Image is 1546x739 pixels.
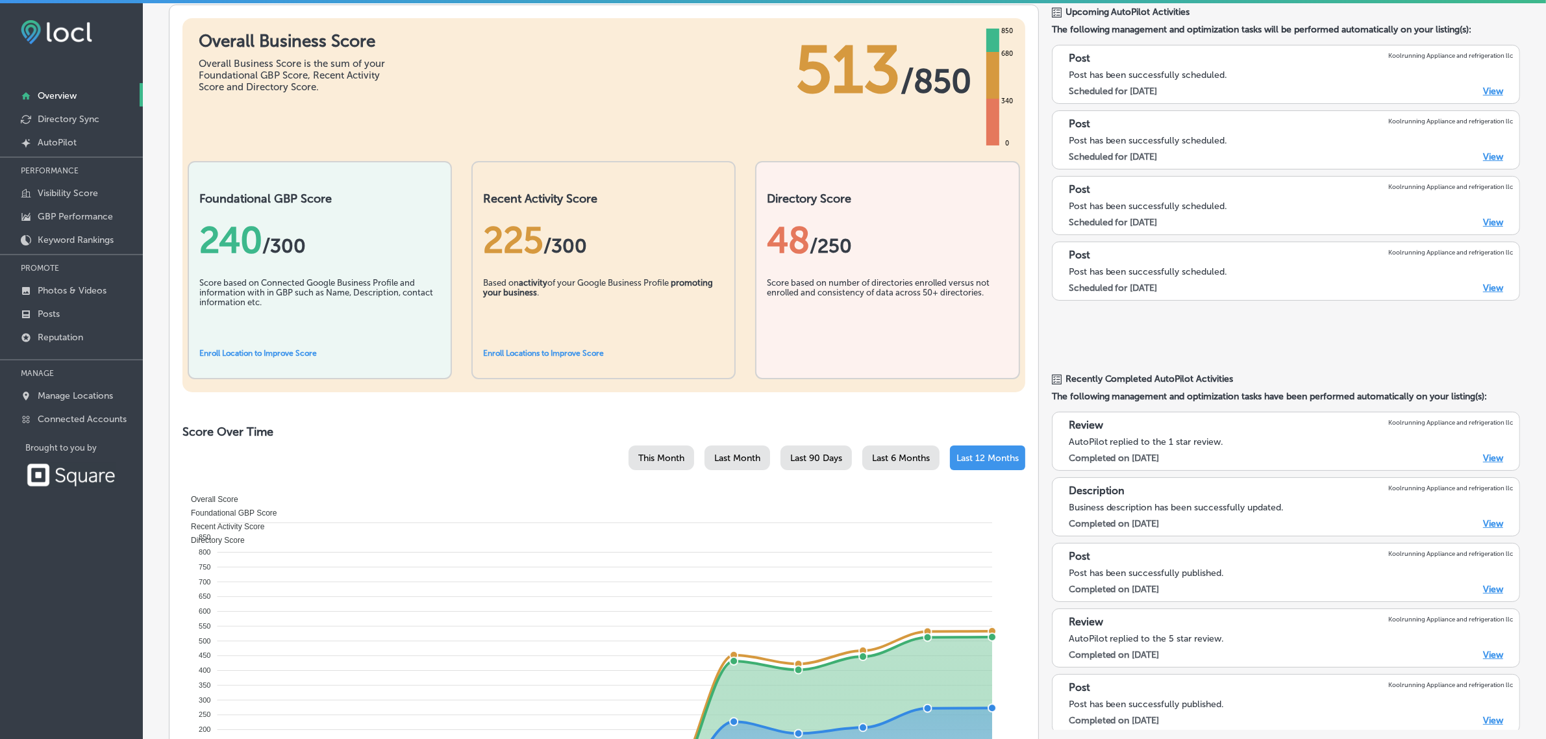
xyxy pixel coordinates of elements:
p: Post [1069,52,1090,64]
div: Post has been successfully published. [1069,568,1513,579]
span: This Month [638,453,684,464]
span: The following management and optimization tasks have been performed automatically on your listing... [1052,391,1520,402]
span: 513 [795,31,901,109]
p: Koolrunning Appliance and refrigeration llc [1388,249,1513,256]
tspan: 600 [199,607,210,615]
p: Post [1069,681,1090,694]
tspan: 500 [199,637,210,645]
p: Koolrunning Appliance and refrigeration llc [1388,484,1513,492]
span: Last Month [714,453,760,464]
p: Overview [38,90,77,101]
p: Koolrunning Appliance and refrigeration llc [1388,419,1513,426]
p: Koolrunning Appliance and refrigeration llc [1388,616,1513,623]
b: activity [519,278,547,288]
span: Recent Activity Score [181,522,264,531]
span: Upcoming AutoPilot Activities [1066,6,1190,18]
span: /300 [543,234,587,258]
div: AutoPilot replied to the 1 star review. [1069,436,1513,447]
a: View [1483,453,1503,464]
tspan: 800 [199,548,210,556]
div: Business description has been successfully updated. [1069,502,1513,513]
p: Koolrunning Appliance and refrigeration llc [1388,118,1513,125]
div: Score based on number of directories enrolled versus not enrolled and consistency of data across ... [767,278,1008,343]
p: Visibility Score [38,188,98,199]
tspan: 450 [199,652,210,660]
label: Completed on [DATE] [1069,584,1160,595]
span: Recently Completed AutoPilot Activities [1066,373,1234,384]
p: Post [1069,249,1090,261]
p: Manage Locations [38,390,113,401]
span: Last 12 Months [956,453,1019,464]
p: Connected Accounts [38,414,127,425]
h1: Overall Business Score [199,31,393,51]
p: Directory Sync [38,114,99,125]
tspan: 350 [199,681,210,689]
h2: Score Over Time [182,425,1025,439]
a: View [1483,282,1503,294]
p: Reputation [38,332,83,343]
div: Overall Business Score is the sum of your Foundational GBP Score, Recent Activity Score and Direc... [199,58,393,93]
tspan: 300 [199,696,210,704]
a: View [1483,584,1503,595]
a: Enroll Location to Improve Score [199,349,317,358]
p: Koolrunning Appliance and refrigeration llc [1388,183,1513,190]
label: Completed on [DATE] [1069,453,1160,464]
div: 850 [999,26,1016,36]
p: Koolrunning Appliance and refrigeration llc [1388,52,1513,59]
div: 240 [199,219,440,262]
label: Completed on [DATE] [1069,518,1160,529]
img: Square [25,463,116,487]
p: Review [1069,419,1103,431]
tspan: 750 [199,563,210,571]
tspan: 550 [199,622,210,630]
h2: Recent Activity Score [483,192,724,206]
div: 48 [767,219,1008,262]
tspan: 700 [199,578,210,586]
tspan: 250 [199,711,210,719]
div: Post has been successfully scheduled. [1069,201,1513,212]
label: Scheduled for [DATE] [1069,86,1158,97]
span: / 300 [262,234,306,258]
p: Koolrunning Appliance and refrigeration llc [1388,550,1513,557]
div: Post has been successfully published. [1069,699,1513,710]
a: View [1483,518,1503,529]
label: Scheduled for [DATE] [1069,282,1158,294]
p: GBP Performance [38,211,113,222]
span: Last 6 Months [872,453,930,464]
p: Post [1069,550,1090,562]
div: 0 [1003,138,1012,149]
label: Completed on [DATE] [1069,715,1160,726]
span: The following management and optimization tasks will be performed automatically on your listing(s): [1052,24,1520,35]
tspan: 850 [199,533,210,541]
img: fda3e92497d09a02dc62c9cd864e3231.png [21,20,92,44]
h2: Foundational GBP Score [199,192,440,206]
p: Brought to you by [25,443,143,453]
span: / 850 [901,62,971,101]
h2: Directory Score [767,192,1008,206]
p: Koolrunning Appliance and refrigeration llc [1388,681,1513,688]
a: View [1483,715,1503,726]
p: Post [1069,183,1090,195]
a: View [1483,217,1503,228]
a: View [1483,151,1503,162]
div: 680 [999,49,1016,59]
label: Completed on [DATE] [1069,649,1160,660]
span: Overall Score [181,495,238,504]
span: Last 90 Days [790,453,842,464]
div: Post has been successfully scheduled. [1069,266,1513,277]
div: Post has been successfully scheduled. [1069,135,1513,146]
p: Description [1069,484,1125,497]
div: 225 [483,219,724,262]
p: Post [1069,118,1090,130]
p: AutoPilot [38,137,77,148]
label: Scheduled for [DATE] [1069,151,1158,162]
a: View [1483,86,1503,97]
p: Photos & Videos [38,285,106,296]
div: AutoPilot replied to the 5 star review. [1069,633,1513,644]
tspan: 200 [199,725,210,733]
span: /250 [810,234,852,258]
div: Post has been successfully scheduled. [1069,69,1513,81]
b: promoting your business [483,278,713,297]
p: Posts [38,308,60,319]
p: Keyword Rankings [38,234,114,245]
